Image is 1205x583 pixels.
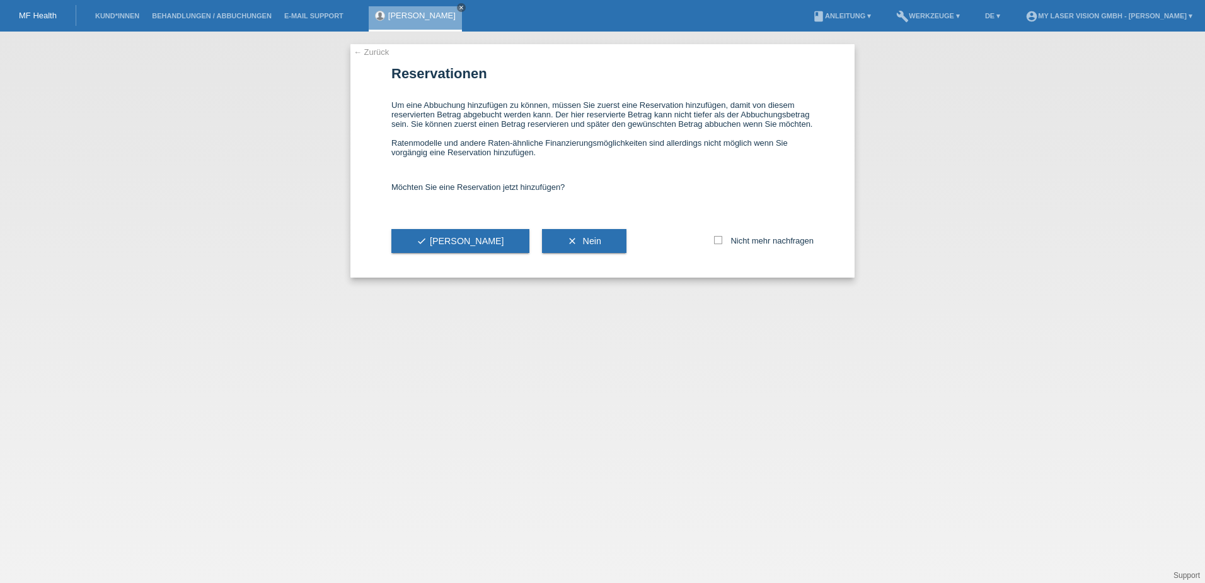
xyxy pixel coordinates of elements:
a: E-Mail Support [278,12,350,20]
a: Behandlungen / Abbuchungen [146,12,278,20]
a: [PERSON_NAME] [388,11,456,20]
a: ← Zurück [354,47,389,57]
a: MF Health [19,11,57,20]
span: Nein [583,236,601,246]
i: book [812,10,825,23]
i: clear [567,236,577,246]
a: bookAnleitung ▾ [806,12,877,20]
i: check [417,236,427,246]
h1: Reservationen [391,66,814,81]
a: Support [1173,571,1200,580]
span: [PERSON_NAME] [417,236,504,246]
a: DE ▾ [979,12,1006,20]
a: account_circleMy Laser Vision GmbH - [PERSON_NAME] ▾ [1019,12,1199,20]
div: Um eine Abbuchung hinzufügen zu können, müssen Sie zuerst eine Reservation hinzufügen, damit von ... [391,88,814,170]
button: clear Nein [542,229,626,253]
a: buildWerkzeuge ▾ [890,12,966,20]
i: account_circle [1025,10,1038,23]
label: Nicht mehr nachfragen [714,236,814,245]
div: Möchten Sie eine Reservation jetzt hinzufügen? [391,170,814,204]
a: Kund*innen [89,12,146,20]
i: build [896,10,909,23]
i: close [458,4,464,11]
button: check[PERSON_NAME] [391,229,529,253]
a: close [457,3,466,12]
